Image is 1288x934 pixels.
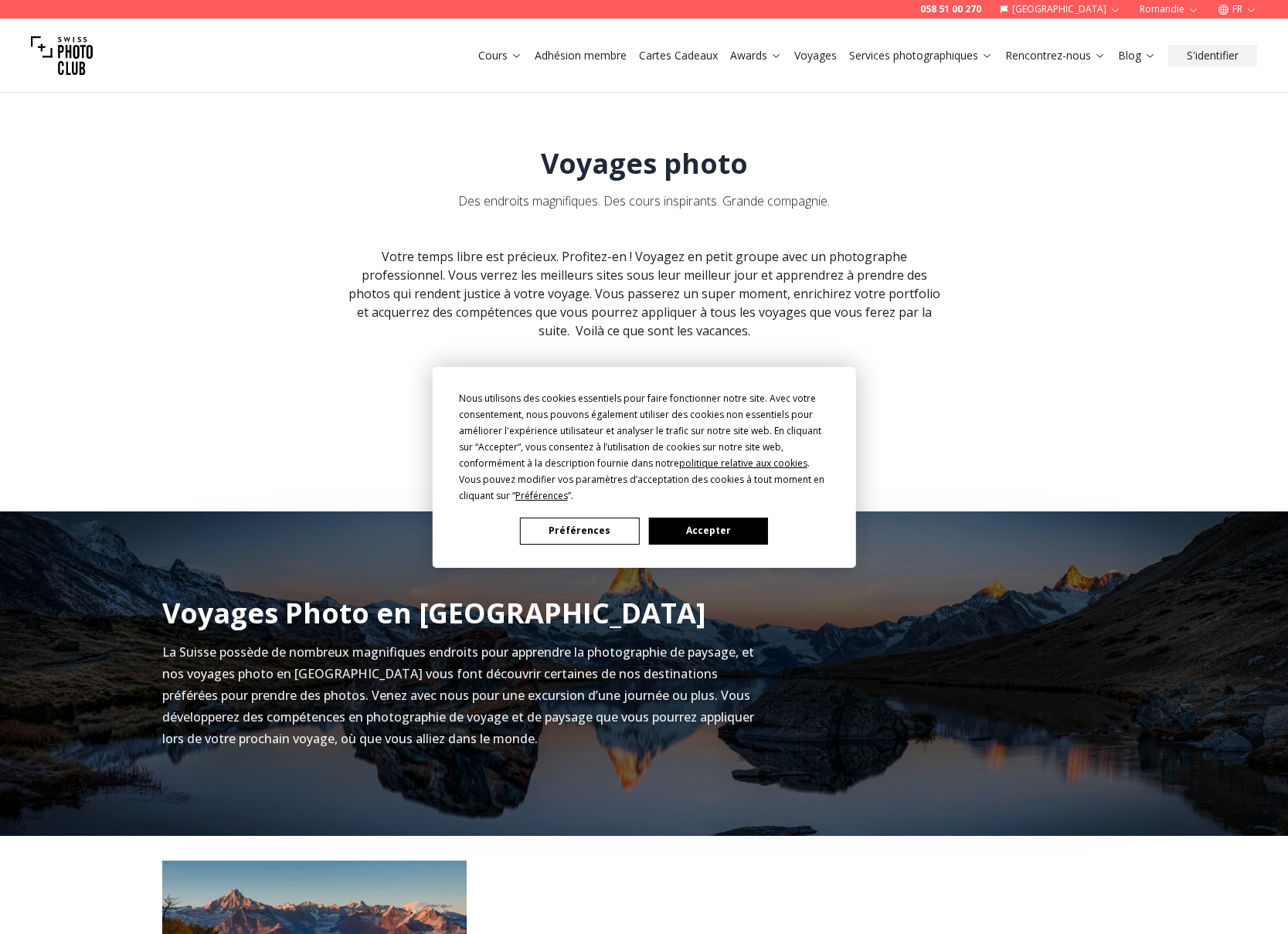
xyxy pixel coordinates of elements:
[648,518,767,545] button: Accepter
[459,390,830,504] div: Nous utilisons des cookies essentiels pour faire fonctionner notre site. Avec votre consentement,...
[679,457,807,470] span: politique relative aux cookies
[520,518,639,545] button: Préférences
[515,489,568,502] span: Préférences
[432,367,855,568] div: Cookie Consent Prompt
